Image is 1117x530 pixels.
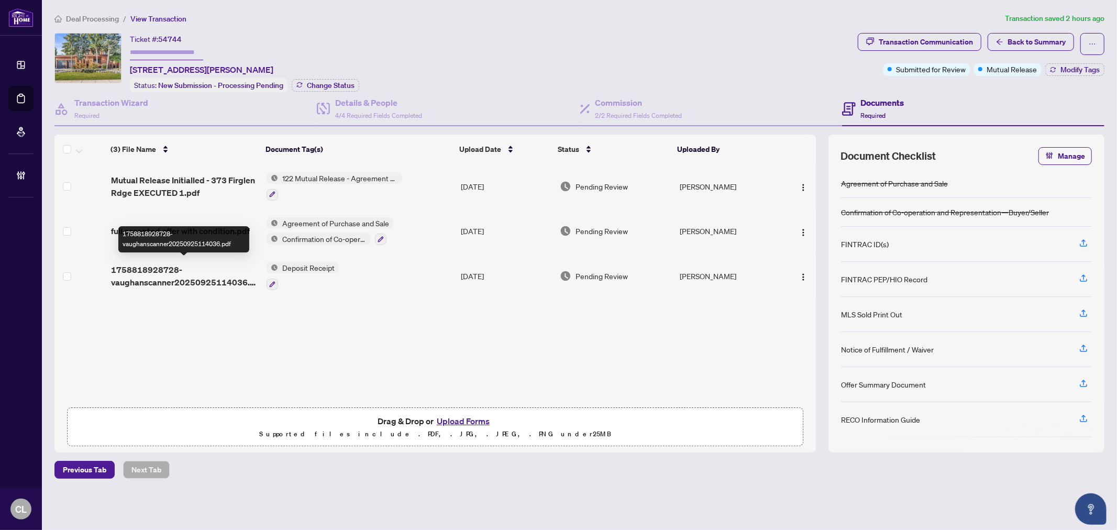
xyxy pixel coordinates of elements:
[63,461,106,478] span: Previous Tab
[267,233,278,245] img: Status Icon
[278,217,393,229] span: Agreement of Purchase and Sale
[459,143,501,155] span: Upload Date
[267,217,278,229] img: Status Icon
[278,172,402,184] span: 122 Mutual Release - Agreement of Purchase and Sale
[1060,66,1100,73] span: Modify Tags
[74,112,99,119] span: Required
[795,268,812,284] button: Logo
[795,178,812,195] button: Logo
[676,164,781,209] td: [PERSON_NAME]
[455,135,554,164] th: Upload Date
[111,263,258,289] span: 1758818928728-vaughanscanner20250925114036.pdf
[841,273,927,285] div: FINTRAC PEP/HIO Record
[267,262,339,290] button: Status IconDeposit Receipt
[841,344,934,355] div: Notice of Fulfillment / Waiver
[130,78,287,92] div: Status:
[554,135,673,164] th: Status
[66,14,119,24] span: Deal Processing
[158,35,182,44] span: 54744
[560,225,571,237] img: Document Status
[378,414,493,428] span: Drag & Drop or
[130,33,182,45] div: Ticket #:
[841,178,948,189] div: Agreement of Purchase and Sale
[676,209,781,254] td: [PERSON_NAME]
[267,217,393,246] button: Status IconAgreement of Purchase and SaleStatus IconConfirmation of Co-operation and Representati...
[457,164,556,209] td: [DATE]
[576,181,628,192] span: Pending Review
[1008,34,1066,50] span: Back to Summary
[861,96,904,109] h4: Documents
[1058,148,1085,164] span: Manage
[858,33,981,51] button: Transaction Communication
[158,81,283,90] span: New Submission - Processing Pending
[457,209,556,254] td: [DATE]
[560,270,571,282] img: Document Status
[267,262,278,273] img: Status Icon
[595,96,682,109] h4: Commission
[110,143,156,155] span: (3) File Name
[1045,63,1104,76] button: Modify Tags
[896,63,966,75] span: Submitted for Review
[123,461,170,479] button: Next Tab
[576,270,628,282] span: Pending Review
[434,414,493,428] button: Upload Forms
[841,379,926,390] div: Offer Summary Document
[558,143,579,155] span: Status
[799,183,808,192] img: Logo
[595,112,682,119] span: 2/2 Required Fields Completed
[335,112,422,119] span: 4/4 Required Fields Completed
[68,408,803,447] span: Drag & Drop orUpload FormsSupported files include .PDF, .JPG, .JPEG, .PNG under25MB
[841,206,1049,218] div: Confirmation of Co-operation and Representation—Buyer/Seller
[335,96,422,109] h4: Details & People
[111,174,258,199] span: Mutual Release Initialled - 373 Firglen Rdge EXECUTED 1.pdf
[123,13,126,25] li: /
[130,63,273,76] span: [STREET_ADDRESS][PERSON_NAME]
[795,223,812,239] button: Logo
[130,14,186,24] span: View Transaction
[576,225,628,237] span: Pending Review
[1038,147,1092,165] button: Manage
[799,228,808,237] img: Logo
[987,63,1037,75] span: Mutual Release
[988,33,1074,51] button: Back to Summary
[54,461,115,479] button: Previous Tab
[861,112,886,119] span: Required
[841,238,889,250] div: FINTRAC ID(s)
[15,502,27,516] span: CL
[8,8,34,27] img: logo
[841,149,936,163] span: Document Checklist
[267,172,278,184] img: Status Icon
[278,233,371,245] span: Confirmation of Co-operation and Representation—Buyer/Seller
[106,135,261,164] th: (3) File Name
[74,96,148,109] h4: Transaction Wizard
[1005,13,1104,25] article: Transaction saved 2 hours ago
[879,34,973,50] div: Transaction Communication
[54,15,62,23] span: home
[676,253,781,299] td: [PERSON_NAME]
[307,82,355,89] span: Change Status
[996,38,1003,46] span: arrow-left
[1075,493,1107,525] button: Open asap
[74,428,797,440] p: Supported files include .PDF, .JPG, .JPEG, .PNG under 25 MB
[261,135,455,164] th: Document Tag(s)
[799,273,808,281] img: Logo
[55,34,121,83] img: IMG-N12258240_1.jpg
[267,172,402,201] button: Status Icon122 Mutual Release - Agreement of Purchase and Sale
[673,135,779,164] th: Uploaded By
[560,181,571,192] img: Document Status
[292,79,359,92] button: Change Status
[457,253,556,299] td: [DATE]
[118,226,249,252] div: 1758818928728-vaughanscanner20250925114036.pdf
[111,225,250,237] span: full accepted offer with condition.pdf
[841,308,902,320] div: MLS Sold Print Out
[278,262,339,273] span: Deposit Receipt
[1089,40,1096,48] span: ellipsis
[841,414,920,425] div: RECO Information Guide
